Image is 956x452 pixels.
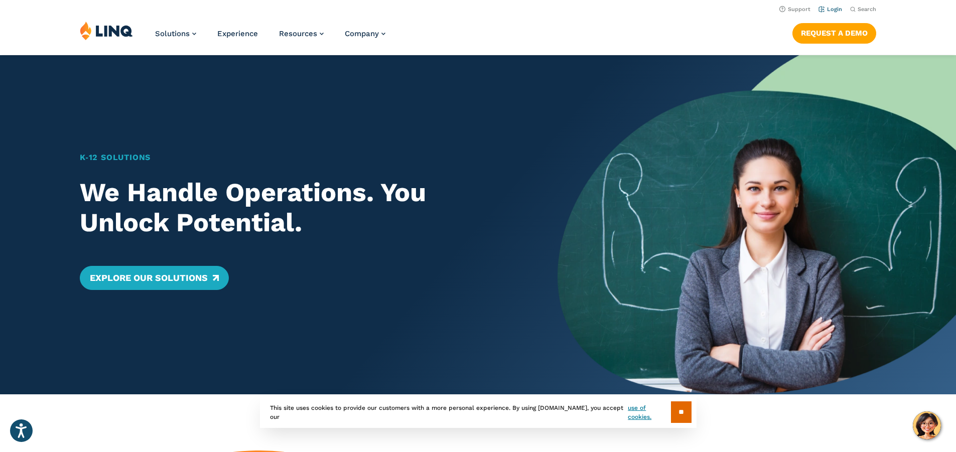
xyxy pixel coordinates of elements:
[80,178,519,238] h2: We Handle Operations. You Unlock Potential.
[80,266,229,290] a: Explore Our Solutions
[80,21,133,40] img: LINQ | K‑12 Software
[913,411,941,439] button: Hello, have a question? Let’s chat.
[779,6,810,13] a: Support
[858,6,876,13] span: Search
[80,152,519,164] h1: K‑12 Solutions
[558,55,956,394] img: Home Banner
[628,403,670,421] a: use of cookies.
[345,29,385,38] a: Company
[279,29,324,38] a: Resources
[792,23,876,43] a: Request a Demo
[279,29,317,38] span: Resources
[155,21,385,54] nav: Primary Navigation
[217,29,258,38] a: Experience
[818,6,842,13] a: Login
[260,396,697,428] div: This site uses cookies to provide our customers with a more personal experience. By using [DOMAIN...
[155,29,196,38] a: Solutions
[850,6,876,13] button: Open Search Bar
[792,21,876,43] nav: Button Navigation
[155,29,190,38] span: Solutions
[345,29,379,38] span: Company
